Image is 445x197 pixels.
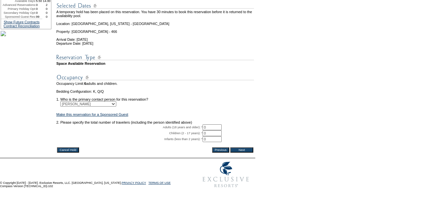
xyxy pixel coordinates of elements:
a: Show Future Contracts [4,20,40,24]
td: Adults (18 years and older): * [56,124,203,130]
td: Arrival Date: [DATE] [56,34,254,41]
td: Primary Holiday Opt: [1,7,36,11]
td: 0 [42,15,51,19]
td: A temporary hold has been placed on this reservation. You have 30 minutes to book this reservatio... [56,10,254,18]
a: TERMS OF USE [149,181,171,185]
td: Location: [GEOGRAPHIC_DATA], [US_STATE] - [GEOGRAPHIC_DATA] [56,18,254,26]
td: 0 [36,11,42,15]
a: PRIVACY POLICY [122,181,146,185]
td: 99 [36,15,42,19]
img: subTtlOccupancy.gif [56,73,254,82]
a: Contract Reconciliation [4,24,40,28]
td: Children (2 - 17 years): * [56,130,203,136]
img: subTtlSelectedDates.gif [56,2,254,10]
td: 0 [36,7,42,11]
td: 0 [42,7,51,11]
td: Secondary Holiday Opt: [1,11,36,15]
td: Bedding Configuration: K, Q/Q [56,89,254,93]
td: 2 [42,3,51,7]
input: Cancel Hold [57,147,79,153]
img: Exclusive Resorts [196,158,255,191]
td: Space Available Reservation [56,62,254,65]
td: 2. Please specify the total number of travelers (including the person identified above) [56,120,254,124]
img: sb9.jpg [1,31,6,36]
input: Next [230,147,253,153]
td: Departure Date: [DATE] [56,41,254,45]
td: 0 [42,11,51,15]
a: Make this reservation for a Sponsored Guest [56,112,128,116]
td: 1. Who is the primary contact person for this reservation? [56,93,254,101]
td: Infants (less than 2 years): * [56,136,203,142]
td: Occupancy Limit: adults and children. [56,82,254,86]
td: Property: [GEOGRAPHIC_DATA] - 466 [56,26,254,34]
span: 6 [84,82,86,86]
img: subTtlResType.gif [56,53,254,62]
input: Previous [212,147,229,153]
td: Sponsored Guest Res: [1,15,36,19]
td: 0 [36,3,42,7]
td: Advanced Reservations: [1,3,36,7]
